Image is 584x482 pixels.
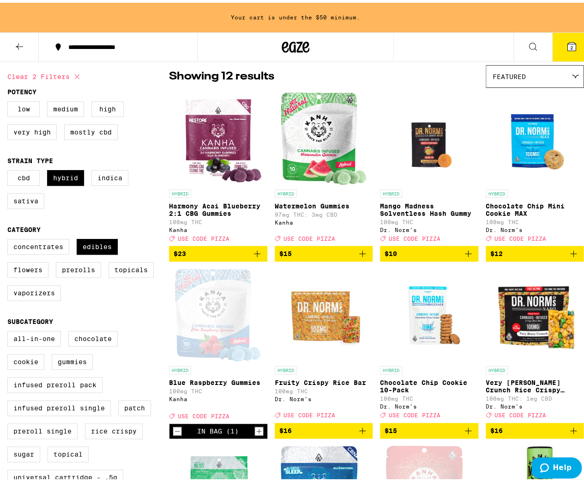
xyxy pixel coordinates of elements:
[490,247,503,255] span: $12
[486,363,508,372] p: HYBRID
[169,385,267,391] p: 100mg THC
[283,409,335,415] span: USE CODE PIZZA
[47,167,84,183] label: Hybrid
[47,98,84,114] label: Medium
[7,421,78,436] label: Preroll Single
[275,90,373,243] a: Open page for Watermelon Gummies from Kanha
[486,243,584,259] button: Add to bag
[486,266,584,420] a: Open page for Very Berry Crunch Rice Crispy Treat from Dr. Norm's
[494,232,546,238] span: USE CODE PIZZA
[380,393,478,399] p: 100mg THC
[486,393,584,399] p: 100mg THC: 1mg CBD
[178,410,229,416] span: USE CODE PIZZA
[7,315,53,323] legend: Subcategory
[169,224,267,230] div: Kanha
[7,397,111,413] label: Infused Preroll Single
[486,420,584,436] button: Add to bag
[493,70,526,78] span: Featured
[169,363,191,372] p: HYBRID
[169,266,267,421] a: Open page for Blue Raspberry Gummies from Kanha
[7,122,57,137] label: Very High
[275,363,297,372] p: HYBRID
[7,328,61,344] label: All-In-One
[7,282,61,298] label: Vaporizers
[77,236,118,252] label: Edibles
[275,376,373,384] p: Fruity Crispy Rice Bar
[380,420,478,436] button: Add to bag
[64,122,118,137] label: Mostly CBD
[91,167,128,183] label: Indica
[7,444,40,459] label: Sugar
[169,187,191,195] p: HYBRID
[197,425,239,432] div: In Bag (1)
[85,421,143,436] label: Rice Crispy
[7,236,69,252] label: Concentrates
[380,216,478,222] p: 100mg THC
[279,247,292,255] span: $15
[486,401,584,407] div: Dr. Norm's
[279,424,292,432] span: $16
[275,420,373,436] button: Add to bag
[486,376,584,391] p: Very [PERSON_NAME] Crunch Rice Crispy Treat
[380,200,478,214] p: Mango Madness Solventless Hash Gummy
[488,266,581,359] img: Dr. Norm's - Very Berry Crunch Rice Crispy Treat
[380,266,478,420] a: Open page for Chocolate Chip Cookie 10-Pack from Dr. Norm's
[385,424,397,432] span: $15
[7,351,44,367] label: Cookie
[486,200,584,214] p: Chocolate Chip Mini Cookie MAX
[7,85,36,93] legend: Potency
[275,385,373,391] p: 100mg THC
[7,154,53,162] legend: Strain Type
[7,98,40,114] label: Low
[570,42,573,48] span: 2
[380,401,478,407] div: Dr. Norm's
[531,454,582,477] iframe: Opens a widget where you can find more information
[277,266,370,359] img: Dr. Norm's - Fruity Crispy Rice Bar
[169,243,267,259] button: Add to bag
[275,393,373,399] div: Dr. Norm's
[7,190,44,206] label: Sativa
[169,66,274,82] p: Showing 12 results
[275,187,297,195] p: HYBRID
[383,266,475,359] img: Dr. Norm's - Chocolate Chip Cookie 10-Pack
[380,224,478,230] div: Dr. Norm's
[380,243,478,259] button: Add to bag
[281,90,367,182] img: Kanha - Watermelon Gummies
[275,217,373,223] div: Kanha
[52,351,93,367] label: Gummies
[118,397,151,413] label: Patch
[275,200,373,207] p: Watermelon Gummies
[275,243,373,259] button: Add to bag
[7,167,40,183] label: CBD
[174,247,186,255] span: $23
[486,187,508,195] p: HYBRID
[7,62,83,85] button: Clear 2 filters
[48,444,89,459] label: Topical
[380,187,402,195] p: HYBRID
[169,90,267,243] a: Open page for Harmony Acai Blueberry 2:1 CBG Gummies from Kanha
[380,363,402,372] p: HYBRID
[91,98,124,114] label: High
[283,232,335,238] span: USE CODE PIZZA
[173,424,182,433] button: Decrement
[7,223,41,231] legend: Category
[494,409,546,415] span: USE CODE PIZZA
[169,376,267,384] p: Blue Raspberry Gummies
[486,224,584,230] div: Dr. Norm's
[169,216,267,222] p: 100mg THC
[488,90,581,182] img: Dr. Norm's - Chocolate Chip Mini Cookie MAX
[173,90,263,182] img: Kanha - Harmony Acai Blueberry 2:1 CBG Gummies
[275,266,373,420] a: Open page for Fruity Crispy Rice Bar from Dr. Norm's
[486,216,584,222] p: 100mg THC
[383,90,475,182] img: Dr. Norm's - Mango Madness Solventless Hash Gummy
[254,424,264,433] button: Increment
[380,376,478,391] p: Chocolate Chip Cookie 10-Pack
[389,409,440,415] span: USE CODE PIZZA
[275,209,373,215] p: 97mg THC: 3mg CBD
[490,424,503,432] span: $16
[169,393,267,399] div: Kanha
[486,90,584,243] a: Open page for Chocolate Chip Mini Cookie MAX from Dr. Norm's
[169,200,267,214] p: Harmony Acai Blueberry 2:1 CBG Gummies
[380,90,478,243] a: Open page for Mango Madness Solventless Hash Gummy from Dr. Norm's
